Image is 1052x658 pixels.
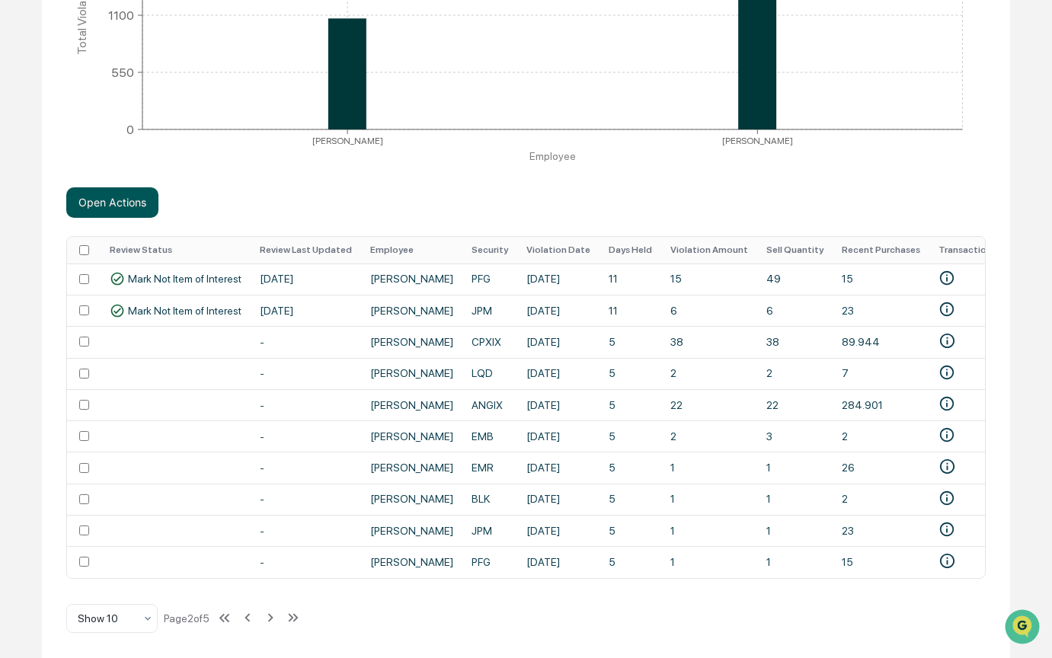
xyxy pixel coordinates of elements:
[462,452,517,483] td: EMR
[938,426,955,443] svg: • Plaid-bpoYQBv4yDsjNnnXxP4LudXzygJ53bfaEYBZdy
[938,490,955,506] svg: • Plaid-kOgYEB0raAI6ZmmrzBjQh0Vmj3zJpgfZzYLyD8
[517,389,600,420] td: [DATE]
[462,484,517,515] td: BLK
[600,420,661,452] td: 5
[529,150,576,162] tspan: Employee
[757,295,833,326] td: 6
[833,420,929,452] td: 2
[600,358,661,389] td: 5
[462,326,517,357] td: CPXIX
[757,237,833,264] th: Sell Quantity
[361,484,462,515] td: [PERSON_NAME]
[757,452,833,483] td: 1
[938,395,955,412] svg: • Plaid-ybRyMNomn8sBd00evkp5U1w7Dg6Yy9fPe8Eboq • Plaid-ybRyMNomn8sBd00evkp5U1w7Dg6Yy9fPe8Eboq • P...
[361,326,462,357] td: [PERSON_NAME]
[312,136,383,146] tspan: [PERSON_NAME]
[938,301,955,318] svg: • Plaid-BX3aqZE6mPhLORRgPYKmTEPrwDMoA5fRPXyV8d • Plaid-BX3aqZE6mPhLORRgPYKmTEPrwDMoA5fRPXyV8d • P...
[9,215,102,242] a: 🔎Data Lookup
[661,264,757,295] td: 15
[361,452,462,483] td: [PERSON_NAME]
[462,546,517,577] td: PFG
[15,222,27,235] div: 🔎
[15,32,277,56] p: How can we help?
[600,264,661,295] td: 11
[251,264,361,295] td: [DATE]
[108,8,134,22] tspan: 1100
[111,65,134,79] tspan: 550
[517,264,600,295] td: [DATE]
[600,295,661,326] td: 11
[251,326,361,357] td: -
[251,389,361,420] td: -
[361,358,462,389] td: [PERSON_NAME]
[938,270,955,286] svg: • Plaid-DpOJ3XvE1BsOraaz84AMF35vMb8OEKhQxrjmzZ • Plaid-DpOJ3XvE1BsOraaz84AMF35vMb8OEKhQxrjmzZ • P...
[517,326,600,357] td: [DATE]
[361,515,462,546] td: [PERSON_NAME]
[833,264,929,295] td: 15
[600,484,661,515] td: 5
[15,117,43,144] img: 1746055101610-c473b297-6a78-478c-a979-82029cc54cd1
[107,257,184,270] a: Powered byPylon
[938,364,955,381] svg: • Plaid-AXK4P7Bv61hm7PPwYBXLCm1az4D6yLCxryRPBp • Plaid-AXK4P7Bv61hm7PPwYBXLCm1az4D6yLCxryRPBp • P...
[251,358,361,389] td: -
[128,305,241,317] span: Mark Not Item of Interest
[517,420,600,452] td: [DATE]
[462,420,517,452] td: EMB
[833,546,929,577] td: 15
[251,452,361,483] td: -
[164,612,209,624] div: Page 2 of 5
[722,136,793,146] tspan: [PERSON_NAME]
[251,484,361,515] td: -
[152,258,184,270] span: Pylon
[661,515,757,546] td: 1
[517,358,600,389] td: [DATE]
[361,420,462,452] td: [PERSON_NAME]
[833,358,929,389] td: 7
[938,332,955,349] svg: • Plaid-KYQ7jE5Dk0ULPRRbj06qTzeKrMqLBXUKabMqvj
[126,192,189,207] span: Attestations
[833,484,929,515] td: 2
[757,420,833,452] td: 3
[757,358,833,389] td: 2
[462,389,517,420] td: ANGIX
[52,117,250,132] div: Start new chat
[661,452,757,483] td: 1
[259,121,277,139] button: Start new chat
[361,295,462,326] td: [PERSON_NAME]
[661,546,757,577] td: 1
[251,295,361,326] td: [DATE]
[600,326,661,357] td: 5
[938,552,955,569] svg: • Plaid-4XN1a570Y3hvxJJdjmKQTaDBRKxb79HzPpygE3
[251,420,361,452] td: -
[462,295,517,326] td: JPM
[517,237,600,264] th: Violation Date
[833,295,929,326] td: 23
[757,515,833,546] td: 1
[661,295,757,326] td: 6
[600,452,661,483] td: 5
[833,326,929,357] td: 89.944
[661,358,757,389] td: 2
[101,237,251,264] th: Review Status
[361,264,462,295] td: [PERSON_NAME]
[30,221,96,236] span: Data Lookup
[128,273,241,285] span: Mark Not Item of Interest
[462,264,517,295] td: PFG
[757,389,833,420] td: 22
[251,515,361,546] td: -
[757,326,833,357] td: 38
[517,484,600,515] td: [DATE]
[833,237,929,264] th: Recent Purchases
[517,295,600,326] td: [DATE]
[938,521,955,538] svg: • Plaid-aODYEqXP3LIqx77ENaQJI5yxA9pjr1H3JMLNaM
[251,237,361,264] th: Review Last Updated
[600,389,661,420] td: 5
[110,193,123,206] div: 🗄️
[661,237,757,264] th: Violation Amount
[517,546,600,577] td: [DATE]
[251,546,361,577] td: -
[517,515,600,546] td: [DATE]
[1003,608,1044,649] iframe: Open customer support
